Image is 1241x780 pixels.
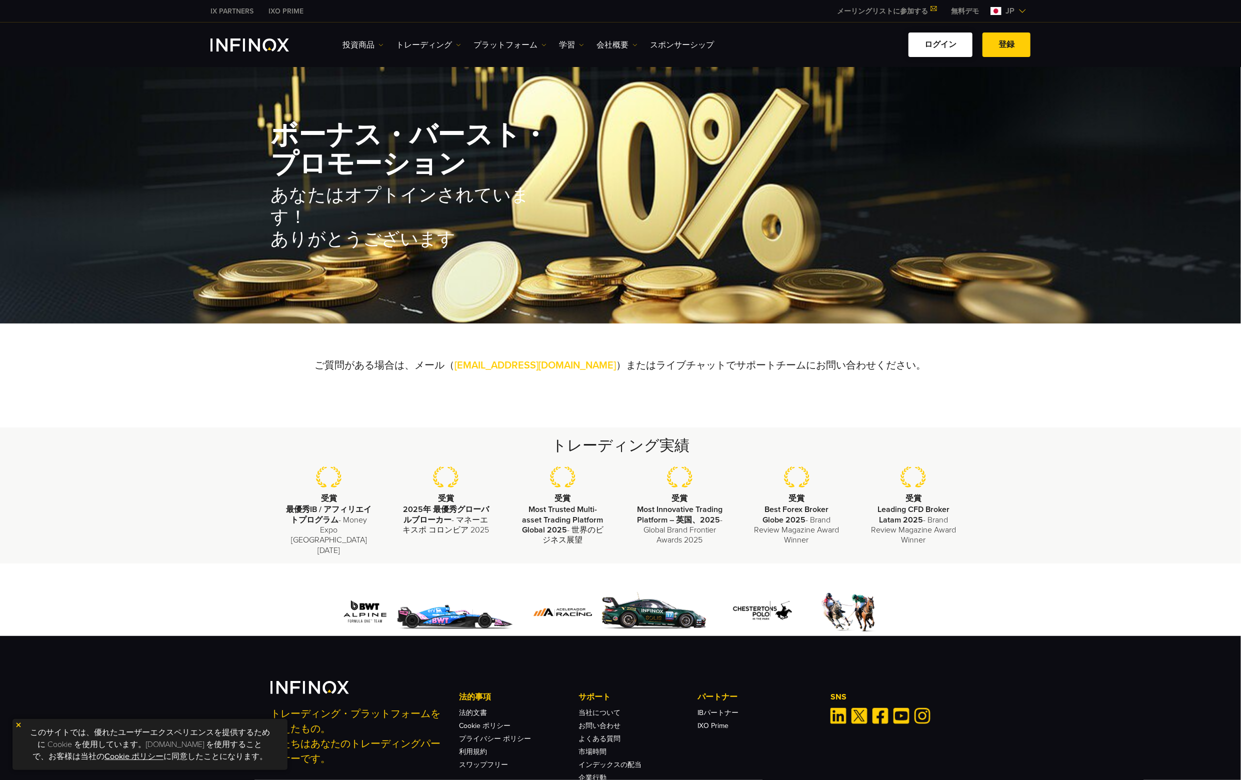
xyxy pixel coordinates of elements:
[455,359,616,371] a: [EMAIL_ADDRESS][DOMAIN_NAME]
[396,39,461,51] a: トレーディング
[104,751,163,761] a: Cookie ポリシー
[893,708,909,724] a: Youtube
[17,724,282,765] p: このサイトでは、優れたユーザーエクスペリエンスを提供するために Cookie を使用しています。[DOMAIN_NAME] を使用することで、お客様は当社の に同意したことになります。
[698,721,729,730] a: IXO Prime
[870,504,957,545] p: - Brand Review Magazine Award Winner
[671,493,687,503] strong: 受賞
[698,691,817,703] p: パートナー
[308,358,933,372] p: ご質問がある場合は、メール（ ）またはライブチャットでサポートチームにお問い合わせください。
[459,760,508,769] a: スワップフリー
[261,6,311,16] a: INFINOX
[650,39,714,51] a: スポンサーシップ
[270,435,970,456] h2: トレーディング実績
[554,493,570,503] strong: 受賞
[982,32,1030,57] a: 登録
[402,504,489,535] p: - マネーエキスポ コロンビア 2025
[698,708,739,717] a: IBパートナー
[578,691,697,703] p: サポート
[908,32,972,57] a: ログイン
[459,747,487,756] a: 利用規約
[872,708,888,724] a: Facebook
[578,708,620,717] a: 当社について
[210,38,312,51] a: INFINOX Logo
[578,734,620,743] a: よくある質問
[559,39,584,51] a: 学習
[830,691,970,703] p: SNS
[285,504,372,555] p: - Money Expo [GEOGRAPHIC_DATA] [DATE]
[321,493,337,503] strong: 受賞
[1001,5,1018,17] span: jp
[578,721,620,730] a: お問い合わせ
[459,734,531,743] a: プライバシー ポリシー
[459,691,578,703] p: 法的事項
[203,6,261,16] a: INFINOX
[943,6,986,16] a: INFINOX MENU
[459,708,487,717] a: 法的文書
[578,747,606,756] a: 市場時間
[905,493,921,503] strong: 受賞
[914,708,930,724] a: Instagram
[830,708,846,724] a: Linkedin
[270,184,564,250] h2: あなたはオプトインされています！ ありがとうございます
[342,39,383,51] a: 投資商品
[522,504,603,535] strong: Most Trusted Multi-asset Trading Platform Global 2025
[15,721,22,728] img: yellow close icon
[753,504,840,545] p: - Brand Review Magazine Award Winner
[877,504,949,524] strong: Leading CFD Broker Latam 2025
[762,504,828,524] strong: Best Forex Broker Globe 2025
[636,504,723,545] p: - Global Brand Frontier Awards 2025
[286,504,371,524] strong: 最優秀IB / アフィリエイトプログラム
[270,119,548,181] strong: ボーナス・バースト・プロモーション
[637,504,722,524] strong: Most Innovative Trading Platform – 英国、2025
[788,493,804,503] strong: 受賞
[851,708,867,724] a: Twitter
[596,39,637,51] a: 会社概要
[519,504,606,545] p: - 世界のビジネス展望
[459,721,510,730] a: Cookie ポリシー
[270,706,445,766] p: トレーディング・プラットフォームを超えたもの。 私たちはあなたのトレーディングパートナーです。
[473,39,546,51] a: プラットフォーム
[403,504,489,524] strong: 2025年 最優秀グローバルブローカー
[578,760,641,769] a: インデックスの配当
[829,7,943,15] a: メーリングリストに参加する
[438,493,454,503] strong: 受賞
